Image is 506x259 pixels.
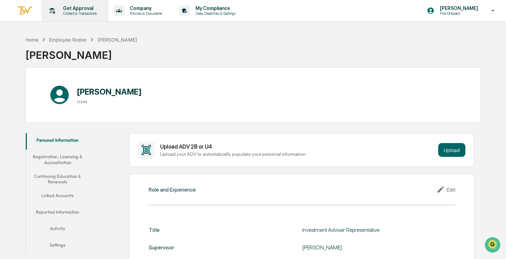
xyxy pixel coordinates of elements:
p: Get Approval [57,6,100,11]
button: Registration, Licensing & Accreditation [26,150,89,169]
h3: User [77,99,142,104]
button: Linked Accounts [26,188,89,205]
p: Policies & Documents [124,11,166,16]
span: Attestations [57,87,85,94]
span: Preclearance [14,87,44,94]
p: Data, Deadlines & Settings [190,11,239,16]
button: Continuing Education & Renewals [26,169,89,189]
div: Upload your ADV to automatically populate your personal information. [160,151,435,157]
p: Content & Transactions [57,11,100,16]
div: Start new chat [23,53,113,60]
button: Start new chat [117,55,125,63]
div: We're available if you need us! [23,60,87,65]
p: [PERSON_NAME] [434,6,482,11]
button: Reported Information [26,205,89,222]
div: [PERSON_NAME] [302,244,456,251]
span: Pylon [68,117,83,122]
button: Settings [26,238,89,255]
p: My Compliance [190,6,239,11]
div: Role and Experience [149,186,196,193]
div: secondary tabs example [26,133,89,255]
a: 🖐️Preclearance [4,84,47,96]
div: Investment Adviser Representative [302,227,456,233]
div: Home [25,37,39,43]
button: Personal Information [26,133,89,150]
div: [PERSON_NAME] [97,37,137,43]
a: Powered byPylon [49,116,83,122]
div: 🔎 [7,100,12,106]
span: Data Lookup [14,100,43,107]
h1: [PERSON_NAME] [77,87,142,97]
div: Employee Roster [49,37,87,43]
div: [PERSON_NAME] [25,43,137,61]
div: 🖐️ [7,87,12,93]
button: Upload [438,143,465,157]
div: Edit [436,185,456,194]
p: How can we help? [7,14,125,25]
p: Company [124,6,166,11]
img: 1746055101610-c473b297-6a78-478c-a979-82029cc54cd1 [7,53,19,65]
div: 🗄️ [50,87,55,93]
div: Supervisor [149,244,174,251]
p: Firm Onboard [434,11,482,16]
div: Title [149,227,160,233]
button: Activity [26,222,89,238]
a: 🗄️Attestations [47,84,88,96]
a: 🔎Data Lookup [4,97,46,109]
iframe: Open customer support [484,236,503,255]
div: Upload ADV 2B or U4 [160,143,435,150]
img: logo [17,5,33,17]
